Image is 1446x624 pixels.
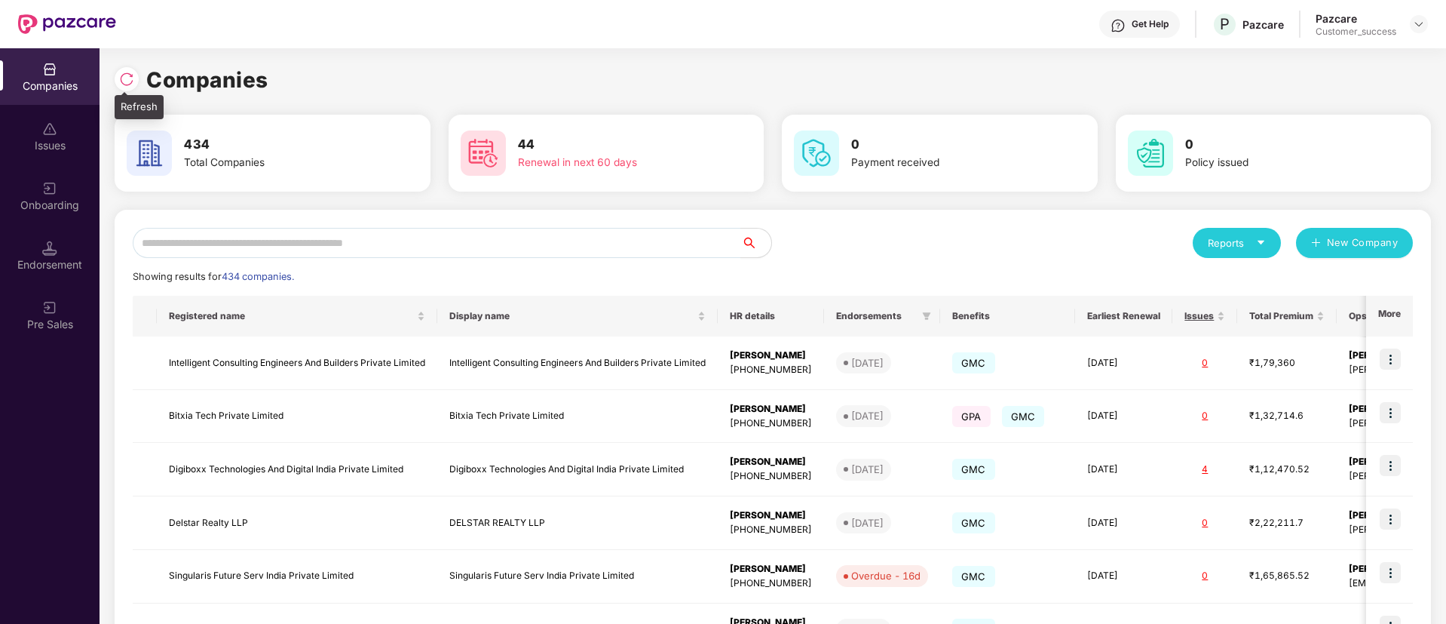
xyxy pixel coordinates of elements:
h1: Companies [146,63,268,97]
span: GPA [952,406,991,427]
td: Delstar Realty LLP [157,496,437,550]
td: [DATE] [1075,496,1172,550]
span: GMC [952,459,995,480]
div: 0 [1184,569,1225,583]
h3: 0 [1185,135,1375,155]
div: [PHONE_NUMBER] [730,363,812,377]
td: [DATE] [1075,550,1172,604]
div: Total Companies [184,155,374,171]
span: GMC [1002,406,1045,427]
div: [PERSON_NAME] [730,402,812,417]
img: icon [1380,562,1401,583]
div: ₹1,32,714.6 [1249,409,1325,423]
td: Singularis Future Serv India Private Limited [437,550,718,604]
div: [DATE] [851,515,884,530]
td: Digiboxx Technologies And Digital India Private Limited [437,443,718,496]
div: [PHONE_NUMBER] [730,523,812,537]
div: [PERSON_NAME] [730,509,812,523]
h3: 44 [518,135,708,155]
img: svg+xml;base64,PHN2ZyB4bWxucz0iaHR0cDovL3d3dy53My5vcmcvMjAwMC9zdmciIHdpZHRoPSI2MCIgaGVpZ2h0PSI2MC... [127,131,172,176]
td: Bitxia Tech Private Limited [437,390,718,444]
img: svg+xml;base64,PHN2ZyB4bWxucz0iaHR0cDovL3d3dy53My5vcmcvMjAwMC9zdmciIHdpZHRoPSI2MCIgaGVpZ2h0PSI2MC... [794,131,839,176]
img: svg+xml;base64,PHN2ZyB4bWxucz0iaHR0cDovL3d3dy53My5vcmcvMjAwMC9zdmciIHdpZHRoPSI2MCIgaGVpZ2h0PSI2MC... [461,131,506,176]
span: filter [922,312,931,321]
div: [PERSON_NAME] [730,349,812,363]
h3: 0 [851,135,1041,155]
img: svg+xml;base64,PHN2ZyBpZD0iUmVsb2FkLTMyeDMyIiB4bWxucz0iaHR0cDovL3d3dy53My5vcmcvMjAwMC9zdmciIHdpZH... [119,72,134,87]
div: Refresh [115,95,164,119]
td: [DATE] [1075,390,1172,444]
span: GMC [952,352,995,373]
img: icon [1380,509,1401,530]
img: svg+xml;base64,PHN2ZyBpZD0iSXNzdWVzX2Rpc2FibGVkIiB4bWxucz0iaHR0cDovL3d3dy53My5vcmcvMjAwMC9zdmciIH... [42,121,57,137]
th: HR details [718,296,824,337]
img: New Pazcare Logo [18,14,116,34]
div: Renewal in next 60 days [518,155,708,171]
span: caret-down [1256,238,1266,247]
img: svg+xml;base64,PHN2ZyBpZD0iSGVscC0zMngzMiIgeG1sbnM9Imh0dHA6Ly93d3cudzMub3JnLzIwMDAvc3ZnIiB3aWR0aD... [1111,18,1126,33]
th: Display name [437,296,718,337]
td: Intelligent Consulting Engineers And Builders Private Limited [157,337,437,390]
img: svg+xml;base64,PHN2ZyB3aWR0aD0iMjAiIGhlaWdodD0iMjAiIHZpZXdCb3g9IjAgMCAyMCAyMCIgZmlsbD0ibm9uZSIgeG... [42,300,57,315]
div: 0 [1184,409,1225,423]
div: [DATE] [851,408,884,423]
th: Registered name [157,296,437,337]
div: Payment received [851,155,1041,171]
div: Get Help [1132,18,1169,30]
span: plus [1311,238,1321,250]
div: 0 [1184,356,1225,370]
div: 0 [1184,516,1225,530]
span: filter [919,307,934,325]
button: search [740,228,772,258]
button: plusNew Company [1296,228,1413,258]
th: More [1366,296,1413,337]
td: [DATE] [1075,443,1172,496]
img: icon [1380,349,1401,370]
div: Pazcare [1316,11,1396,26]
img: svg+xml;base64,PHN2ZyB3aWR0aD0iMTQuNSIgaGVpZ2h0PSIxNC41IiB2aWV3Qm94PSIwIDAgMTYgMTYiIGZpbGw9Im5vbm... [42,241,57,256]
div: Customer_success [1316,26,1396,38]
td: Intelligent Consulting Engineers And Builders Private Limited [437,337,718,390]
div: [PHONE_NUMBER] [730,576,812,591]
div: [DATE] [851,462,884,477]
img: icon [1380,402,1401,423]
span: Issues [1184,310,1214,322]
div: [PHONE_NUMBER] [730,417,812,431]
th: Total Premium [1237,296,1337,337]
img: svg+xml;base64,PHN2ZyB4bWxucz0iaHR0cDovL3d3dy53My5vcmcvMjAwMC9zdmciIHdpZHRoPSI2MCIgaGVpZ2h0PSI2MC... [1128,131,1173,176]
div: Reports [1208,235,1266,251]
h3: 434 [184,135,374,155]
div: [PERSON_NAME] [730,455,812,469]
div: [PERSON_NAME] [730,562,812,576]
span: Display name [449,310,694,322]
div: Policy issued [1185,155,1375,171]
td: Digiboxx Technologies And Digital India Private Limited [157,443,437,496]
td: Bitxia Tech Private Limited [157,390,437,444]
img: svg+xml;base64,PHN2ZyB3aWR0aD0iMjAiIGhlaWdodD0iMjAiIHZpZXdCb3g9IjAgMCAyMCAyMCIgZmlsbD0ibm9uZSIgeG... [42,181,57,196]
span: search [740,237,771,249]
div: ₹1,65,865.52 [1249,569,1325,583]
span: Showing results for [133,271,294,282]
div: Pazcare [1242,17,1284,32]
span: Endorsements [836,310,916,322]
span: 434 companies. [222,271,294,282]
div: [PHONE_NUMBER] [730,469,812,484]
img: icon [1380,455,1401,476]
img: svg+xml;base64,PHN2ZyBpZD0iQ29tcGFuaWVzIiB4bWxucz0iaHR0cDovL3d3dy53My5vcmcvMjAwMC9zdmciIHdpZHRoPS... [42,62,57,77]
td: Singularis Future Serv India Private Limited [157,550,437,604]
div: Overdue - 16d [851,568,921,583]
span: GMC [952,566,995,587]
div: [DATE] [851,355,884,370]
span: GMC [952,512,995,533]
span: Total Premium [1249,310,1313,322]
th: Earliest Renewal [1075,296,1172,337]
span: Registered name [169,310,414,322]
td: DELSTAR REALTY LLP [437,496,718,550]
div: ₹1,12,470.52 [1249,463,1325,477]
img: svg+xml;base64,PHN2ZyBpZD0iRHJvcGRvd24tMzJ4MzIiIHhtbG5zPSJodHRwOi8vd3d3LnczLm9yZy8yMDAwL3N2ZyIgd2... [1413,18,1425,30]
div: ₹1,79,360 [1249,356,1325,370]
th: Issues [1172,296,1237,337]
div: ₹2,22,211.7 [1249,516,1325,530]
div: 4 [1184,463,1225,477]
td: [DATE] [1075,337,1172,390]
